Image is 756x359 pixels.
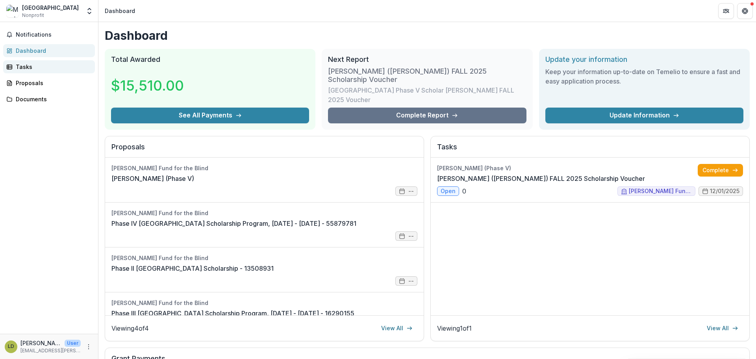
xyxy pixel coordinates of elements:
button: Get Help [737,3,753,19]
nav: breadcrumb [102,5,138,17]
h1: Dashboard [105,28,750,43]
p: Viewing 1 of 1 [437,324,472,333]
a: Documents [3,93,95,106]
a: View All [376,322,417,335]
div: Dashboard [105,7,135,15]
p: User [65,340,81,347]
a: Complete [698,164,743,177]
a: Dashboard [3,44,95,57]
a: [PERSON_NAME] ([PERSON_NAME]) FALL 2025 Scholarship Voucher [437,174,645,183]
h2: Next Report [328,55,526,64]
a: Phase II [GEOGRAPHIC_DATA] Scholarship - 13508931 [111,264,274,273]
a: Complete Report [328,108,526,123]
h2: Proposals [111,143,417,158]
img: Manhattanville University [6,5,19,17]
h3: $15,510.00 [111,75,184,96]
h2: Total Awarded [111,55,309,64]
a: [PERSON_NAME] (Phase V) [111,174,194,183]
p: Viewing 4 of 4 [111,324,149,333]
div: Liana DiVitto [8,344,14,349]
button: Open entity switcher [84,3,95,19]
button: More [84,342,93,352]
p: [EMAIL_ADDRESS][PERSON_NAME][DOMAIN_NAME] [20,347,81,354]
div: Tasks [16,63,89,71]
h2: Update your information [545,55,743,64]
div: [GEOGRAPHIC_DATA] [22,4,79,12]
p: [PERSON_NAME] [20,339,61,347]
div: Documents [16,95,89,103]
a: Phase IV [GEOGRAPHIC_DATA] Scholarship Program, [DATE] - [DATE] - 55879781 [111,219,356,228]
div: Dashboard [16,47,89,55]
span: Nonprofit [22,12,44,19]
button: Partners [718,3,734,19]
p: [GEOGRAPHIC_DATA] Phase V Scholar [PERSON_NAME] FALL 2025 Voucher [328,86,526,104]
h3: Keep your information up-to-date on Temelio to ensure a fast and easy application process. [545,67,743,86]
button: Notifications [3,28,95,41]
a: Phase III [GEOGRAPHIC_DATA] Scholarship Program, [DATE] - [DATE] - 16290155 [111,309,354,318]
span: Notifications [16,32,92,38]
a: Tasks [3,60,95,73]
a: View All [702,322,743,335]
h2: Tasks [437,143,743,158]
h3: [PERSON_NAME] ([PERSON_NAME]) FALL 2025 Scholarship Voucher [328,67,526,84]
div: Proposals [16,79,89,87]
a: Update Information [545,108,743,123]
a: Proposals [3,76,95,89]
button: See All Payments [111,108,309,123]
